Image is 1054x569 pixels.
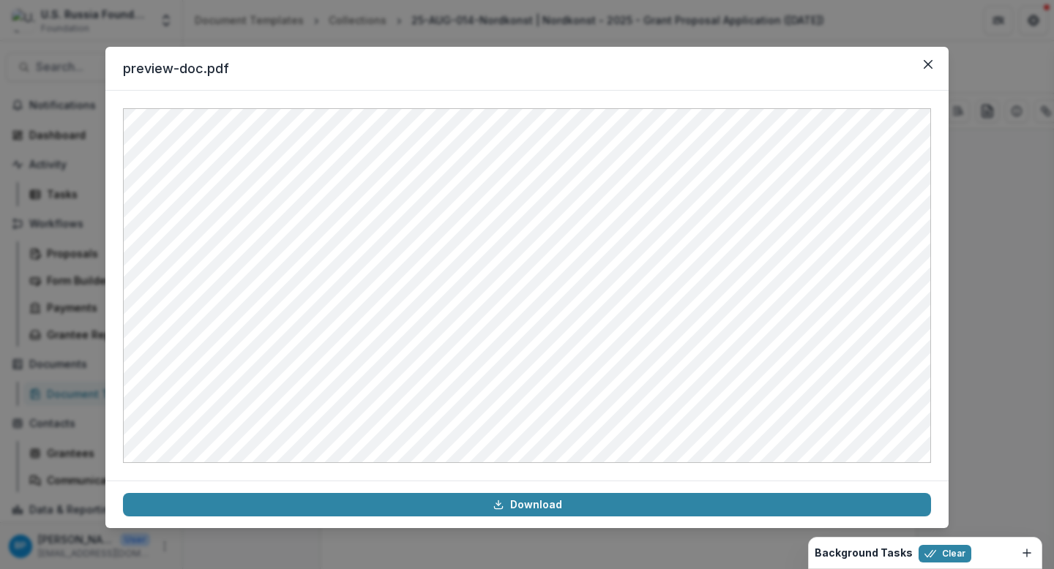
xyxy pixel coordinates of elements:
button: Clear [919,545,971,562]
a: Download [123,493,931,516]
button: Close [916,53,940,76]
header: preview-doc.pdf [105,47,949,91]
button: Dismiss [1018,544,1036,562]
h2: Background Tasks [815,547,913,559]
